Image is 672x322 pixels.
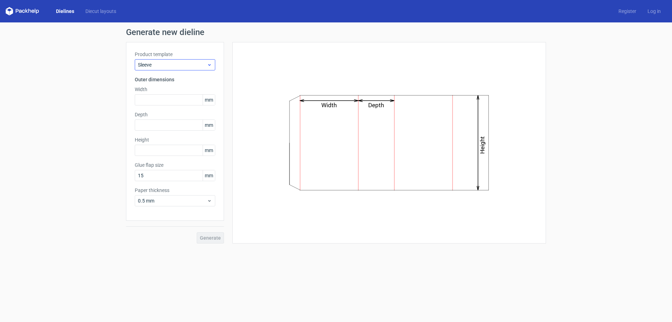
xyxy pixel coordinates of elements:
[138,61,207,68] span: Sleeve
[642,8,666,15] a: Log in
[135,187,215,194] label: Paper thickness
[135,76,215,83] h3: Outer dimensions
[203,120,215,130] span: mm
[126,28,546,36] h1: Generate new dieline
[50,8,80,15] a: Dielines
[135,86,215,93] label: Width
[138,197,207,204] span: 0.5 mm
[203,170,215,181] span: mm
[80,8,122,15] a: Diecut layouts
[135,136,215,143] label: Height
[322,102,337,109] text: Width
[203,145,215,156] span: mm
[479,136,486,154] text: Height
[203,95,215,105] span: mm
[613,8,642,15] a: Register
[135,51,215,58] label: Product template
[135,162,215,169] label: Glue flap size
[135,111,215,118] label: Depth
[369,102,384,109] text: Depth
